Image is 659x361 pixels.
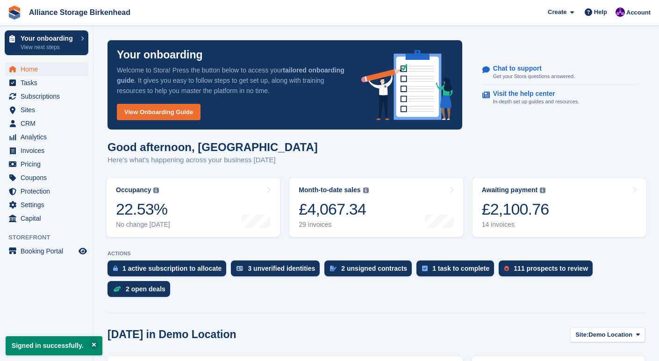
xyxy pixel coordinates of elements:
[575,330,588,339] span: Site:
[5,212,88,225] a: menu
[5,185,88,198] a: menu
[493,65,567,72] p: Chat to support
[5,76,88,89] a: menu
[107,155,318,166] p: Here's what's happening across your business [DATE]
[21,35,76,42] p: Your onboarding
[21,144,77,157] span: Invoices
[482,200,549,219] div: £2,100.76
[117,65,346,96] p: Welcome to Stora! Press the button below to access your . It gives you easy to follow steps to ge...
[107,251,645,257] p: ACTIONS
[107,328,236,341] h2: [DATE] in Demo Location
[107,178,280,237] a: Occupancy 22.53% No change [DATE]
[5,30,88,55] a: Your onboarding View next steps
[289,178,463,237] a: Month-to-date sales £4,067.34 29 invoices
[107,260,231,281] a: 1 active subscription to allocate
[25,5,134,20] a: Alliance Storage Birkenhead
[21,185,77,198] span: Protection
[5,198,88,211] a: menu
[493,90,572,98] p: Visit the help center
[21,212,77,225] span: Capital
[482,221,549,229] div: 14 invoices
[6,336,102,355] p: Signed in successfully.
[5,90,88,103] a: menu
[113,286,121,292] img: deal-1b604bf984904fb50ccaf53a9ad4b4a5d6e5aea283cecdc64d6e3604feb123c2.svg
[21,90,77,103] span: Subscriptions
[117,50,203,60] p: Your onboarding
[21,117,77,130] span: CRM
[299,221,368,229] div: 29 invoices
[21,245,77,258] span: Booking Portal
[7,6,21,20] img: stora-icon-8386f47178a22dfd0bd8f6a31ec36ba5ce8667c1dd55bd0f319d3a0aa187defe.svg
[116,200,170,219] div: 22.53%
[8,233,93,242] span: Storefront
[21,198,77,211] span: Settings
[504,266,509,271] img: prospect-51fa495bee0391a8d652442698ab0144808aea92771e9ea1ae160a38d050c398.svg
[299,186,360,194] div: Month-to-date sales
[594,7,607,17] span: Help
[5,130,88,144] a: menu
[570,327,645,343] button: Site: Demo Location
[540,188,545,193] img: icon-info-grey-7440780725fd019a000dd9b08b2336e03edf1995a4989e88bcd33f0948082b44.svg
[231,260,324,281] a: 3 unverified identities
[153,188,159,193] img: icon-info-grey-7440780725fd019a000dd9b08b2336e03edf1995a4989e88bcd33f0948082b44.svg
[77,245,88,257] a: Preview store
[482,85,636,110] a: Visit the help center In-depth set up guides and resources.
[324,260,416,281] a: 2 unsigned contracts
[499,260,597,281] a: 111 prospects to review
[5,117,88,130] a: menu
[236,266,243,271] img: verify_identity-adf6edd0f0f0b5bbfe63781bf79b02c33cf7c696d77639b501bdc392416b5a36.svg
[107,141,318,153] h1: Good afternoon, [GEOGRAPHIC_DATA]
[514,265,588,272] div: 111 prospects to review
[493,72,575,80] p: Get your Stora questions answered.
[361,50,453,120] img: onboarding-info-6c161a55d2c0e0a8cae90662b2fe09162a5109e8cc188191df67fb4f79e88e88.svg
[299,200,368,219] div: £4,067.34
[548,7,566,17] span: Create
[21,158,77,171] span: Pricing
[21,43,76,51] p: View next steps
[341,265,407,272] div: 2 unsigned contracts
[248,265,315,272] div: 3 unverified identities
[473,178,646,237] a: Awaiting payment £2,100.76 14 invoices
[21,76,77,89] span: Tasks
[482,186,538,194] div: Awaiting payment
[5,103,88,116] a: menu
[122,265,222,272] div: 1 active subscription to allocate
[422,266,428,271] img: task-75834270c22a3079a89374b754ae025e5fb1db73e45f91037f5363f120a921f8.svg
[5,144,88,157] a: menu
[432,265,489,272] div: 1 task to complete
[330,266,337,271] img: contract_signature_icon-13c848040528278c33f63329250d36e43548de30e8caae1d1a13099fd9432cc5.svg
[5,245,88,258] a: menu
[363,188,369,193] img: icon-info-grey-7440780725fd019a000dd9b08b2336e03edf1995a4989e88bcd33f0948082b44.svg
[616,7,625,17] img: Romilly Norton
[126,285,165,293] div: 2 open deals
[21,130,77,144] span: Analytics
[588,330,632,339] span: Demo Location
[416,260,499,281] a: 1 task to complete
[116,221,170,229] div: No change [DATE]
[21,63,77,76] span: Home
[116,186,151,194] div: Occupancy
[5,158,88,171] a: menu
[107,281,175,302] a: 2 open deals
[5,63,88,76] a: menu
[113,265,118,271] img: active_subscription_to_allocate_icon-d502201f5373d7db506a760aba3b589e785aa758c864c3986d89f69b8ff3...
[21,103,77,116] span: Sites
[5,171,88,184] a: menu
[482,60,636,86] a: Chat to support Get your Stora questions answered.
[117,104,201,120] a: View Onboarding Guide
[21,171,77,184] span: Coupons
[493,98,580,106] p: In-depth set up guides and resources.
[626,8,651,17] span: Account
